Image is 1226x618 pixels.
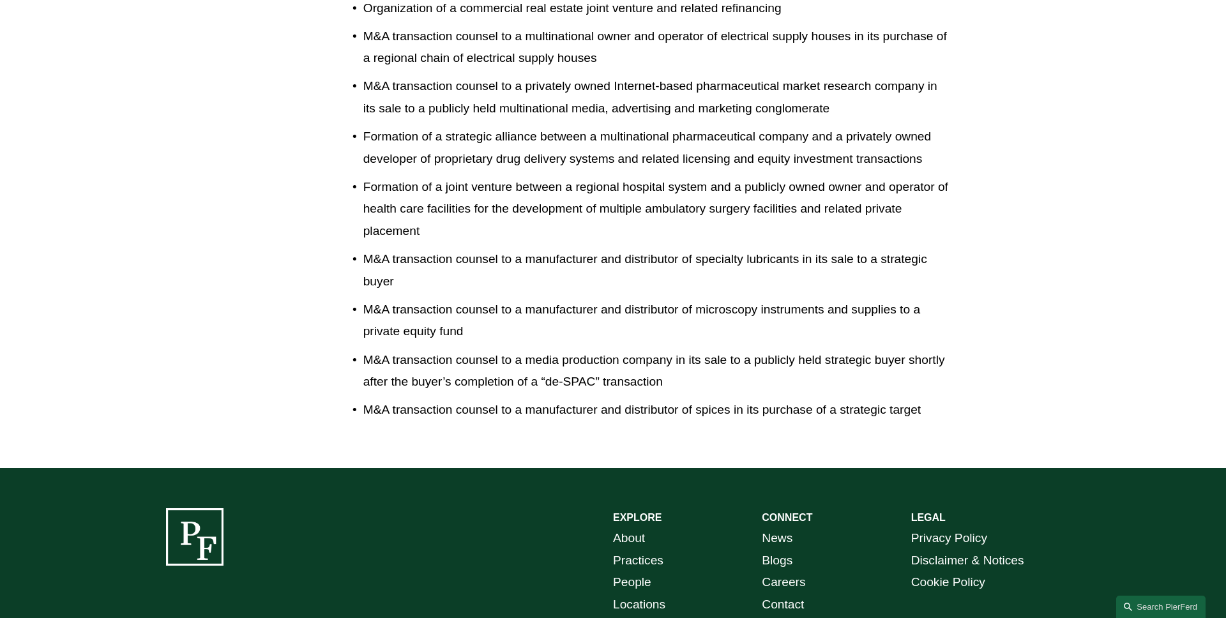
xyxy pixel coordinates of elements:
p: Formation of a joint venture between a regional hospital system and a publicly owned owner and op... [363,176,948,243]
p: M&A transaction counsel to a manufacturer and distributor of spices in its purchase of a strategi... [363,399,948,421]
p: M&A transaction counsel to a manufacturer and distributor of microscopy instruments and supplies ... [363,299,948,343]
a: Disclaimer & Notices [911,550,1024,572]
p: Formation of a strategic alliance between a multinational pharmaceutical company and a privately ... [363,126,948,170]
a: About [613,527,645,550]
p: M&A transaction counsel to a manufacturer and distributor of specialty lubricants in its sale to ... [363,248,948,292]
strong: EXPLORE [613,512,662,523]
a: Privacy Policy [911,527,987,550]
a: News [762,527,792,550]
a: Careers [762,571,805,594]
a: Contact [762,594,804,616]
a: People [613,571,651,594]
a: Cookie Policy [911,571,985,594]
strong: CONNECT [762,512,812,523]
p: M&A transaction counsel to a privately owned Internet-based pharmaceutical market research compan... [363,75,948,119]
p: M&A transaction counsel to a media production company in its sale to a publicly held strategic bu... [363,349,948,393]
a: Blogs [762,550,792,572]
a: Locations [613,594,665,616]
p: M&A transaction counsel to a multinational owner and operator of electrical supply houses in its ... [363,26,948,70]
a: Search this site [1116,596,1206,618]
a: Practices [613,550,663,572]
strong: LEGAL [911,512,946,523]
